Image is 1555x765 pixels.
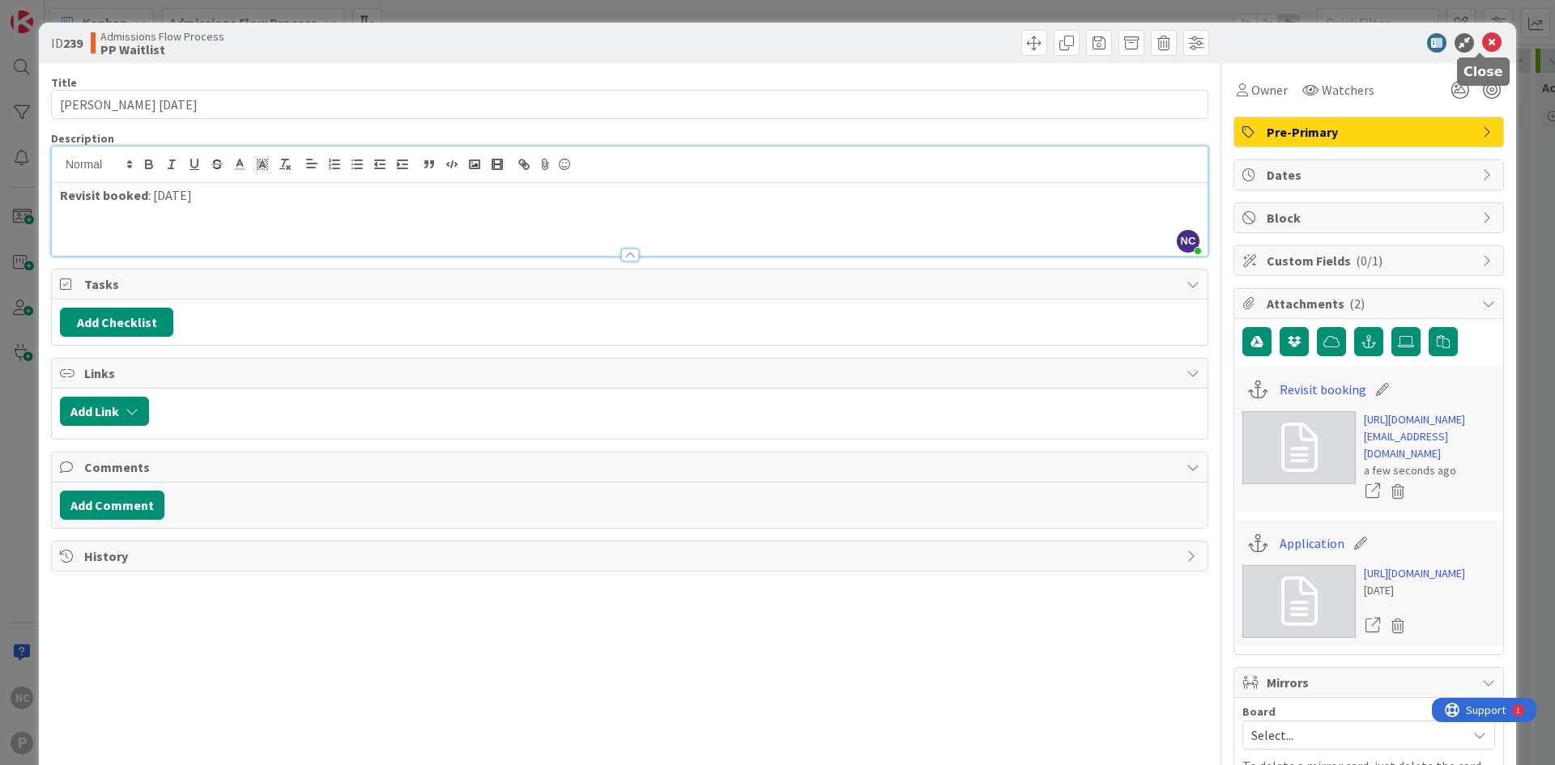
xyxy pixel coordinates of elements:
[1242,706,1276,717] span: Board
[1349,295,1365,312] span: ( 2 )
[1267,208,1474,227] span: Block
[1463,64,1503,79] h5: Close
[1177,230,1199,253] span: NC
[1364,462,1495,479] div: a few seconds ago
[84,546,1178,566] span: History
[84,6,88,19] div: 1
[51,131,114,146] span: Description
[1364,582,1465,599] div: [DATE]
[1280,380,1366,399] a: Revisit booking
[51,75,77,90] label: Title
[60,186,1199,205] p: : [DATE]
[63,35,83,51] b: 239
[51,90,1208,119] input: type card name here...
[51,33,83,53] span: ID
[1364,615,1382,636] a: Open
[1251,80,1288,100] span: Owner
[1356,253,1382,269] span: ( 0/1 )
[60,187,148,203] strong: Revisit booked
[1251,724,1459,746] span: Select...
[1267,165,1474,185] span: Dates
[100,43,224,56] b: PP Waitlist
[1364,481,1382,502] a: Open
[84,457,1178,477] span: Comments
[60,491,164,520] button: Add Comment
[1267,251,1474,270] span: Custom Fields
[60,308,173,337] button: Add Checklist
[1267,294,1474,313] span: Attachments
[1267,122,1474,142] span: Pre-Primary
[1267,673,1474,692] span: Mirrors
[34,2,74,22] span: Support
[1280,533,1344,553] a: Application
[1364,411,1495,462] a: [URL][DOMAIN_NAME][EMAIL_ADDRESS][DOMAIN_NAME]
[100,30,224,43] span: Admissions Flow Process
[1322,80,1374,100] span: Watchers
[84,274,1178,294] span: Tasks
[1364,565,1465,582] a: [URL][DOMAIN_NAME]
[60,397,149,426] button: Add Link
[84,363,1178,383] span: Links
